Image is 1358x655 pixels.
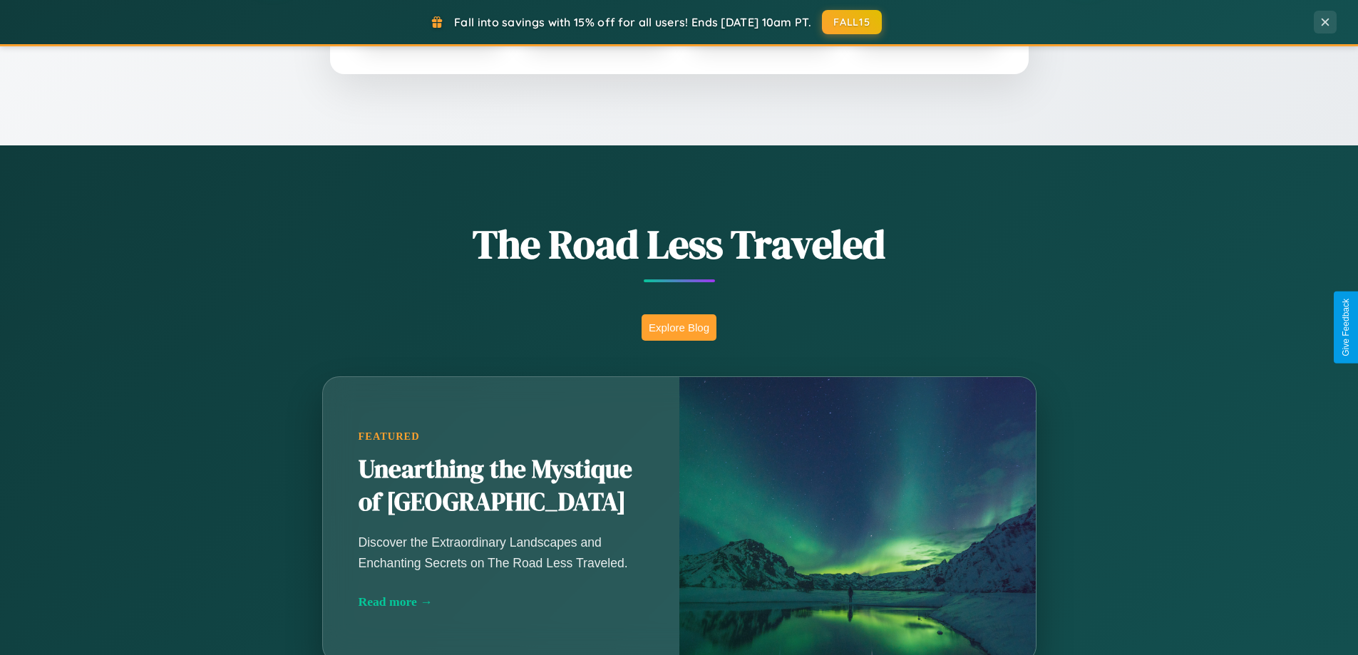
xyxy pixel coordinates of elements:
div: Give Feedback [1341,299,1351,356]
h2: Unearthing the Mystique of [GEOGRAPHIC_DATA] [359,453,644,519]
div: Read more → [359,594,644,609]
h1: The Road Less Traveled [252,217,1107,272]
div: Featured [359,430,644,443]
p: Discover the Extraordinary Landscapes and Enchanting Secrets on The Road Less Traveled. [359,532,644,572]
span: Fall into savings with 15% off for all users! Ends [DATE] 10am PT. [454,15,811,29]
button: Explore Blog [642,314,716,341]
button: FALL15 [822,10,882,34]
